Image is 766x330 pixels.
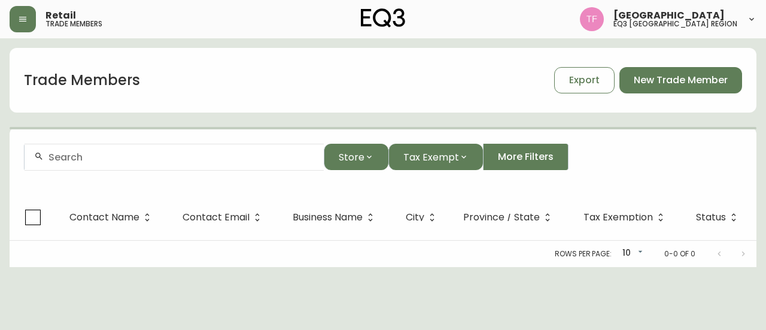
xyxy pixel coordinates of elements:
span: Contact Name [69,212,155,223]
span: Store [339,150,364,165]
span: [GEOGRAPHIC_DATA] [613,11,725,20]
img: 971393357b0bdd4f0581b88529d406f6 [580,7,604,31]
span: Tax Exemption [583,214,653,221]
img: logo [361,8,405,28]
span: More Filters [498,150,554,164]
span: Contact Email [183,214,250,221]
span: Export [569,74,600,87]
p: Rows per page: [555,249,612,259]
span: Province / State [463,214,540,221]
span: Retail [45,11,76,20]
span: Business Name [293,214,363,221]
button: Export [554,67,615,93]
h5: eq3 [GEOGRAPHIC_DATA] region [613,20,737,28]
button: New Trade Member [619,67,742,93]
input: Search [48,152,314,163]
span: Business Name [293,212,378,223]
span: Tax Exempt [403,150,459,165]
span: Status [696,214,726,221]
span: City [406,212,440,223]
span: New Trade Member [634,74,728,87]
h1: Trade Members [24,70,140,90]
span: Province / State [463,212,555,223]
button: More Filters [483,144,569,170]
h5: trade members [45,20,102,28]
span: Contact Name [69,214,139,221]
button: Tax Exempt [388,144,483,170]
button: Store [324,144,388,170]
span: Contact Email [183,212,265,223]
span: City [406,214,424,221]
span: Status [696,212,741,223]
div: 10 [616,244,645,264]
span: Tax Exemption [583,212,668,223]
p: 0-0 of 0 [664,249,695,259]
